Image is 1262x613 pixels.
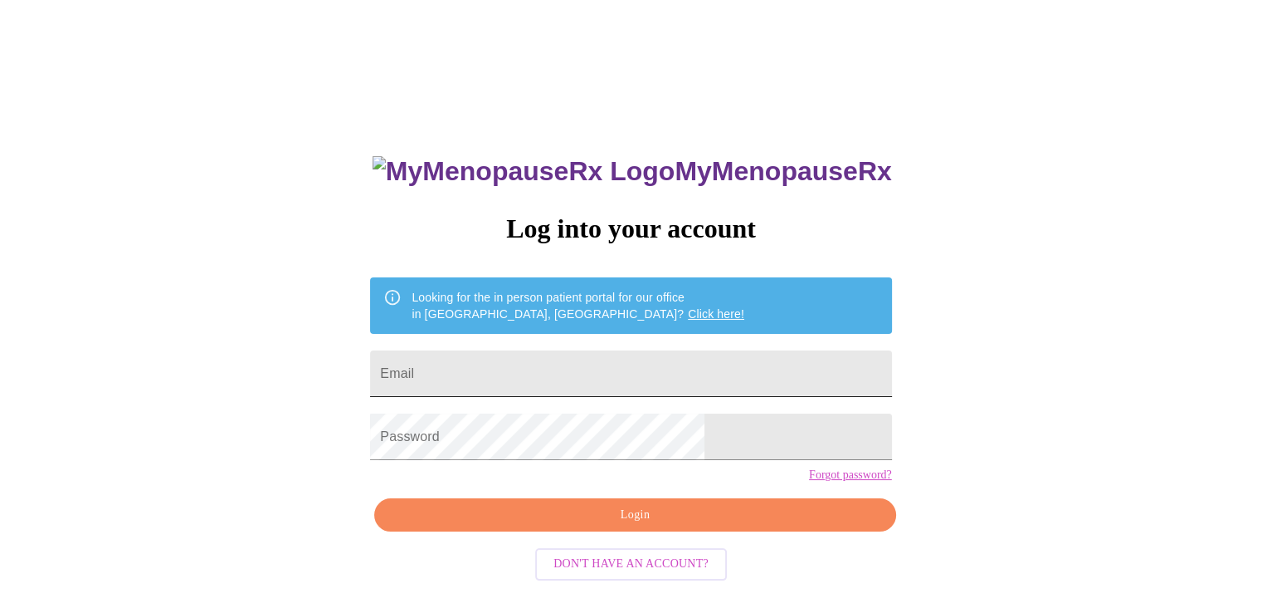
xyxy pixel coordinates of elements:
img: MyMenopauseRx Logo [373,156,675,187]
a: Forgot password? [809,468,892,482]
div: Looking for the in person patient portal for our office in [GEOGRAPHIC_DATA], [GEOGRAPHIC_DATA]? [412,282,744,329]
h3: MyMenopauseRx [373,156,892,187]
a: Don't have an account? [531,556,731,570]
span: Login [393,505,876,526]
a: Click here! [688,307,744,321]
h3: Log into your account [370,213,891,244]
button: Don't have an account? [535,548,727,581]
button: Login [374,498,895,532]
span: Don't have an account? [553,554,709,575]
